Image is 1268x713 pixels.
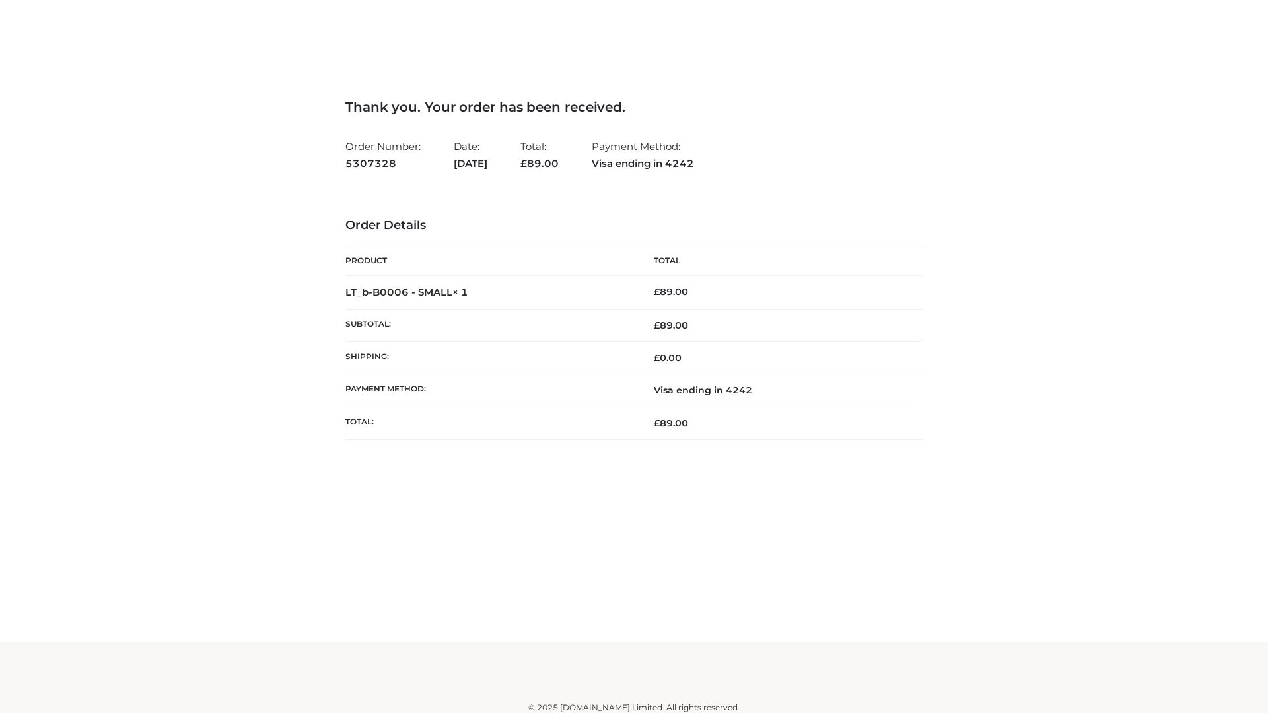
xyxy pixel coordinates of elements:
li: Order Number: [345,135,421,175]
th: Shipping: [345,342,634,374]
th: Total: [345,407,634,439]
strong: [DATE] [454,155,487,172]
span: £ [654,417,660,429]
span: £ [654,320,660,331]
strong: 5307328 [345,155,421,172]
bdi: 89.00 [654,286,688,298]
span: 89.00 [520,157,559,170]
strong: × 1 [452,286,468,298]
strong: LT_b-B0006 - SMALL [345,286,468,298]
bdi: 0.00 [654,352,682,364]
strong: Visa ending in 4242 [592,155,694,172]
th: Total [634,246,923,276]
th: Product [345,246,634,276]
h3: Thank you. Your order has been received. [345,99,923,115]
th: Payment method: [345,374,634,407]
span: £ [520,157,527,170]
li: Total: [520,135,559,175]
td: Visa ending in 4242 [634,374,923,407]
span: £ [654,352,660,364]
li: Payment Method: [592,135,694,175]
span: 89.00 [654,320,688,331]
h3: Order Details [345,219,923,233]
span: 89.00 [654,417,688,429]
li: Date: [454,135,487,175]
span: £ [654,286,660,298]
th: Subtotal: [345,309,634,341]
